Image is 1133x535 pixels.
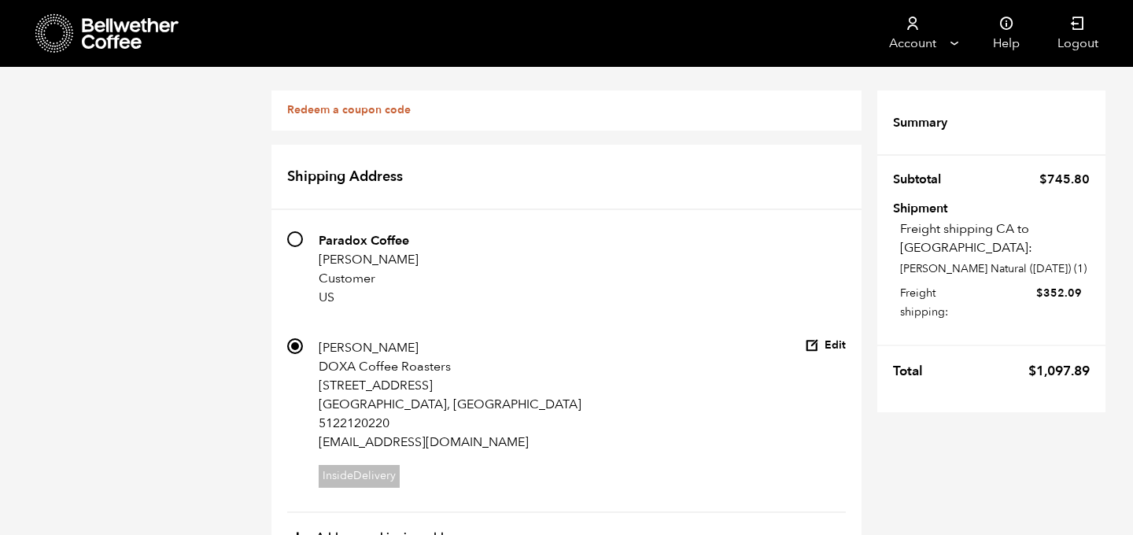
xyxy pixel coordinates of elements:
span: $ [1036,286,1043,301]
p: [GEOGRAPHIC_DATA], [GEOGRAPHIC_DATA] [319,395,581,414]
p: Customer [319,269,419,288]
a: Redeem a coupon code [287,102,411,117]
strong: Paradox Coffee [319,232,409,249]
p: [STREET_ADDRESS] [319,376,581,395]
th: Subtotal [893,163,950,196]
span: $ [1028,362,1036,380]
h2: Shipping Address [271,145,862,211]
label: Freight shipping: [900,282,1082,322]
p: 5122120220 [319,414,581,433]
p: [PERSON_NAME] [319,338,581,357]
p: Freight shipping CA to [GEOGRAPHIC_DATA]: [900,220,1090,257]
bdi: 745.80 [1039,171,1090,188]
input: [PERSON_NAME] DOXA Coffee Roasters [STREET_ADDRESS] [GEOGRAPHIC_DATA], [GEOGRAPHIC_DATA] 51221202... [287,338,303,354]
p: [PERSON_NAME] Natural ([DATE]) (1) [900,260,1090,277]
button: Edit [805,338,846,353]
span: $ [1039,171,1047,188]
p: [EMAIL_ADDRESS][DOMAIN_NAME] [319,433,581,452]
th: Total [893,354,932,389]
th: Shipment [893,202,984,212]
span: InsideDelivery [319,465,400,488]
p: US [319,288,419,307]
th: Summary [893,106,957,139]
input: Paradox Coffee [PERSON_NAME] Customer US [287,231,303,247]
bdi: 352.09 [1036,286,1082,301]
bdi: 1,097.89 [1028,362,1090,380]
p: DOXA Coffee Roasters [319,357,581,376]
p: [PERSON_NAME] [319,250,419,269]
